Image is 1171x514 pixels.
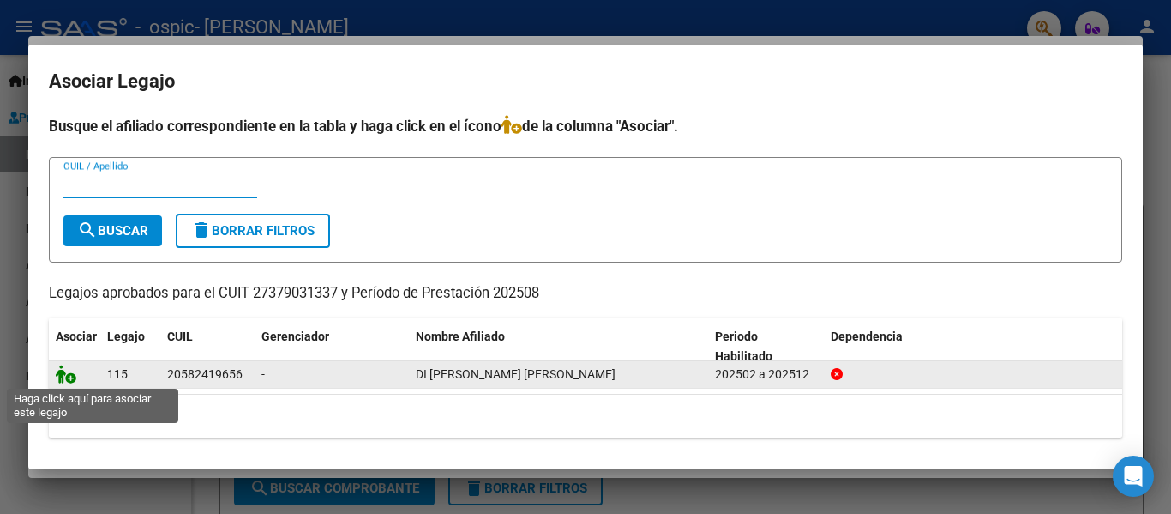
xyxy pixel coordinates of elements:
[715,365,817,384] div: 202502 a 202512
[77,220,98,240] mat-icon: search
[191,220,212,240] mat-icon: delete
[107,330,145,343] span: Legajo
[49,318,100,375] datatable-header-cell: Asociar
[708,318,824,375] datatable-header-cell: Periodo Habilitado
[49,283,1122,305] p: Legajos aprobados para el CUIT 27379031337 y Período de Prestación 202508
[715,330,772,363] span: Periodo Habilitado
[167,365,243,384] div: 20582419656
[160,318,255,375] datatable-header-cell: CUIL
[416,367,616,381] span: DI BERNARDO CHAVEZ IGNACIO GAEL
[824,318,1123,375] datatable-header-cell: Dependencia
[416,330,505,343] span: Nombre Afiliado
[261,330,329,343] span: Gerenciador
[255,318,409,375] datatable-header-cell: Gerenciador
[77,223,148,239] span: Buscar
[176,214,330,248] button: Borrar Filtros
[56,330,97,343] span: Asociar
[167,330,193,343] span: CUIL
[107,367,128,381] span: 115
[49,115,1122,137] h4: Busque el afiliado correspondiente en la tabla y haga click en el ícono de la columna "Asociar".
[1113,456,1154,497] div: Open Intercom Messenger
[409,318,708,375] datatable-header-cell: Nombre Afiliado
[49,395,1122,438] div: 1 registros
[100,318,160,375] datatable-header-cell: Legajo
[63,215,162,246] button: Buscar
[831,330,903,343] span: Dependencia
[191,223,315,239] span: Borrar Filtros
[49,65,1122,98] h2: Asociar Legajo
[261,367,265,381] span: -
